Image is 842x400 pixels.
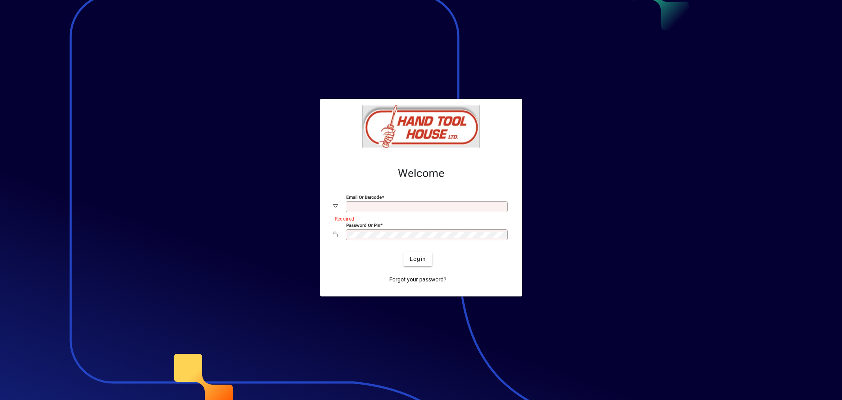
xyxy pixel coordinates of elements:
mat-label: Email or Barcode [346,194,382,200]
button: Login [403,252,432,266]
h2: Welcome [333,167,510,180]
a: Forgot your password? [386,273,450,287]
mat-label: Password or Pin [346,222,380,228]
span: Login [410,255,426,263]
span: Forgot your password? [389,275,446,284]
mat-error: Required [335,214,503,223]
